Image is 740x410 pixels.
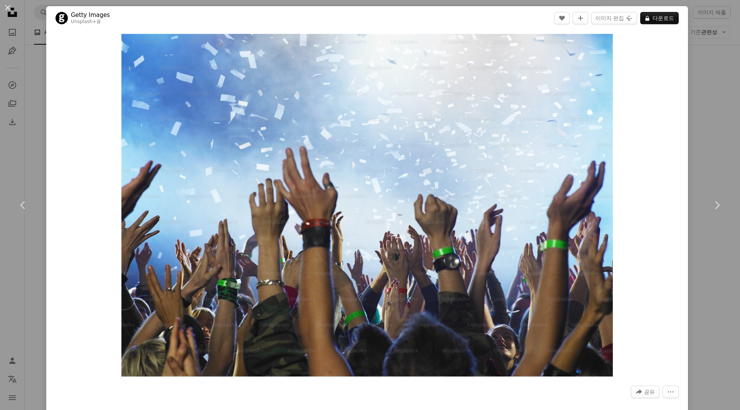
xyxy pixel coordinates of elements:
[663,386,679,398] button: 더 많은 작업
[554,12,570,24] button: 좋아요
[71,19,110,25] div: 용
[694,168,740,242] a: 다음
[640,12,679,24] button: 다운로드
[591,12,637,24] button: 이미지 편집
[71,11,110,19] a: Getty Images
[644,386,655,398] span: 공유
[573,12,588,24] button: 컬렉션에 추가
[121,34,612,377] button: 이 이미지 확대
[71,19,96,24] a: Unsplash+
[55,12,68,24] img: Getty Images의 프로필로 이동
[121,34,612,377] img: 공중에 손을 얹은 사람들의 군중
[631,386,659,398] button: 이 이미지 공유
